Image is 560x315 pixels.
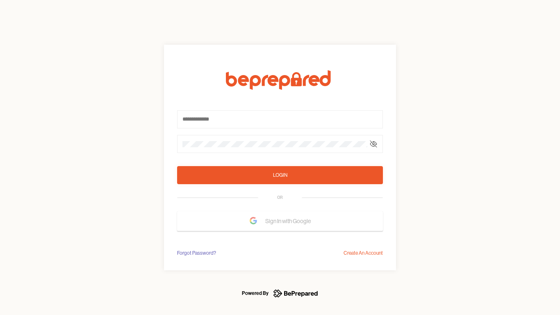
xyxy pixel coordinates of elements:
button: Login [177,166,383,184]
div: Login [273,171,287,179]
div: Powered By [242,288,269,298]
div: Create An Account [344,249,383,257]
div: OR [277,194,283,201]
div: Forgot Password? [177,249,216,257]
span: Sign In with Google [265,214,315,228]
button: Sign In with Google [177,211,383,231]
